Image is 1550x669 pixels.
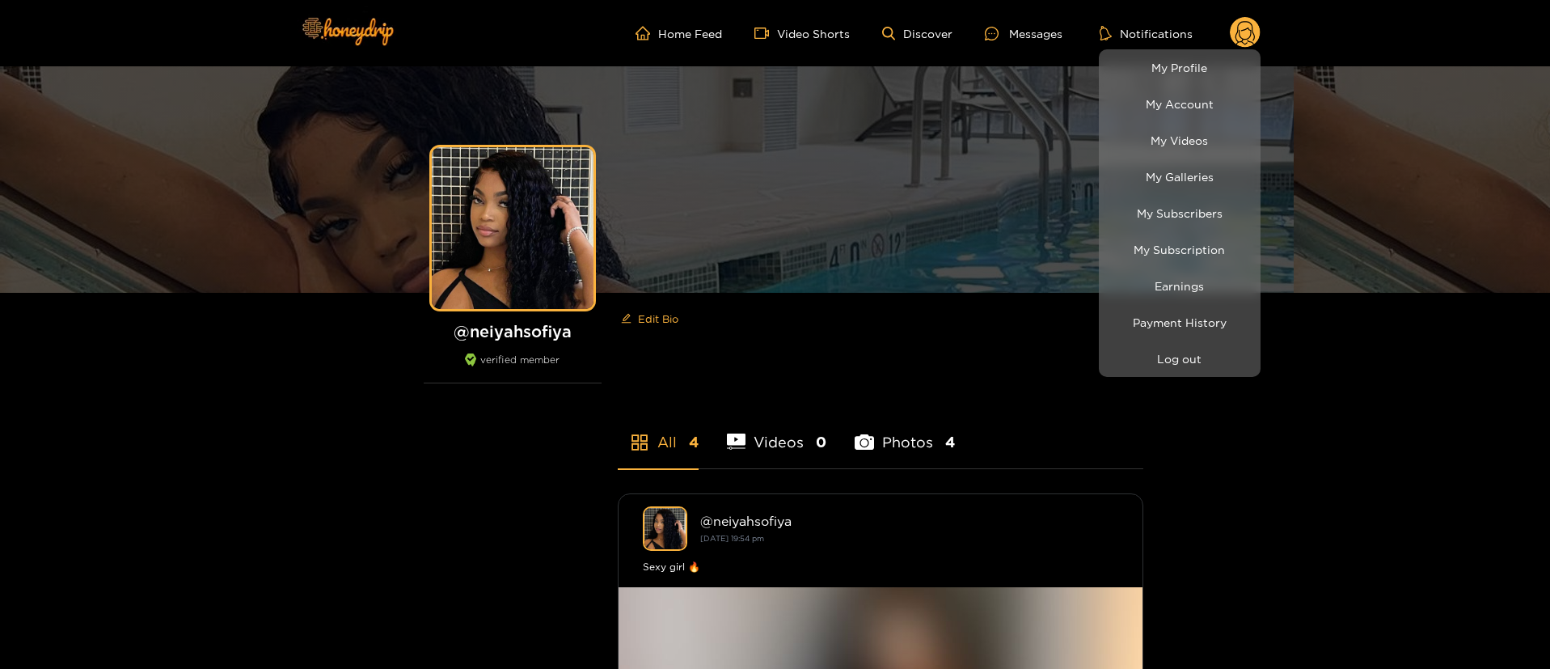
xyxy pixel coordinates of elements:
a: My Subscription [1103,235,1256,264]
button: Log out [1103,345,1256,373]
a: Payment History [1103,308,1256,337]
a: My Subscribers [1103,199,1256,227]
a: My Profile [1103,53,1256,82]
a: Earnings [1103,272,1256,300]
a: My Account [1103,90,1256,118]
a: My Galleries [1103,163,1256,191]
a: My Videos [1103,126,1256,155]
